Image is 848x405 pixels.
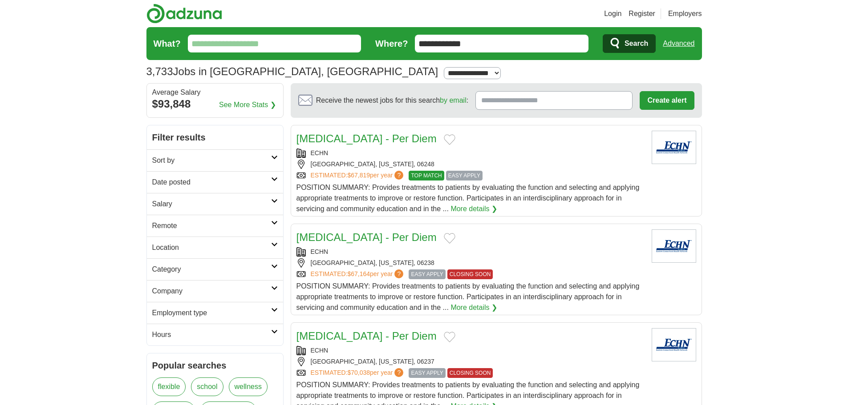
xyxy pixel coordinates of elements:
[604,8,621,19] a: Login
[652,229,696,263] img: ECHN logo
[311,149,329,156] a: ECHN
[296,184,640,213] span: POSITION SUMMARY: Provides treatments to patients by evaluating the function and selecting and ap...
[296,160,645,169] div: [GEOGRAPHIC_DATA], [US_STATE], 06248
[640,91,694,110] button: Create alert
[147,237,283,258] a: Location
[296,357,645,366] div: [GEOGRAPHIC_DATA], [US_STATE], 06237
[152,308,271,318] h2: Employment type
[296,282,640,311] span: POSITION SUMMARY: Provides treatments to patients by evaluating the function and selecting and ap...
[629,8,655,19] a: Register
[311,347,329,354] a: ECHN
[154,37,181,50] label: What?
[652,131,696,164] img: ECHN logo
[375,37,408,50] label: Where?
[152,199,271,209] h2: Salary
[311,368,406,378] a: ESTIMATED:$70,038per year?
[603,34,656,53] button: Search
[152,264,271,275] h2: Category
[152,377,186,396] a: flexible
[347,369,370,376] span: $70,038
[347,172,370,179] span: $67,819
[296,132,437,144] a: [MEDICAL_DATA] - Per Diem
[394,171,403,180] span: ?
[311,171,406,180] a: ESTIMATED:$67,819per year?
[152,329,271,340] h2: Hours
[296,330,437,342] a: [MEDICAL_DATA] - Per Diem
[147,149,283,171] a: Sort by
[625,35,648,52] span: Search
[444,233,455,244] button: Add to favorite jobs
[146,64,173,80] span: 3,733
[229,377,268,396] a: wellness
[394,368,403,377] span: ?
[147,324,283,345] a: Hours
[147,193,283,215] a: Salary
[663,35,694,52] a: Advanced
[147,125,283,149] h2: Filter results
[147,280,283,302] a: Company
[147,215,283,237] a: Remote
[152,286,271,297] h2: Company
[311,269,406,279] a: ESTIMATED:$67,164per year?
[146,4,222,24] img: Adzuna logo
[296,258,645,268] div: [GEOGRAPHIC_DATA], [US_STATE], 06238
[444,332,455,342] button: Add to favorite jobs
[152,155,271,166] h2: Sort by
[652,328,696,361] img: ECHN logo
[446,171,483,180] span: EASY APPLY
[409,368,445,378] span: EASY APPLY
[409,269,445,279] span: EASY APPLY
[296,231,437,243] a: [MEDICAL_DATA] - Per Diem
[668,8,702,19] a: Employers
[394,269,403,278] span: ?
[152,359,278,372] h2: Popular searches
[447,269,493,279] span: CLOSING SOON
[450,302,497,313] a: More details ❯
[152,221,271,231] h2: Remote
[447,368,493,378] span: CLOSING SOON
[347,270,370,277] span: $67,164
[152,96,278,112] div: $93,848
[444,134,455,145] button: Add to favorite jobs
[440,96,467,104] a: by email
[316,95,468,106] span: Receive the newest jobs for this search :
[311,248,329,255] a: ECHN
[152,242,271,253] h2: Location
[219,100,276,110] a: See More Stats ❯
[147,302,283,324] a: Employment type
[147,171,283,193] a: Date posted
[152,177,271,188] h2: Date posted
[146,65,438,77] h1: Jobs in [GEOGRAPHIC_DATA], [GEOGRAPHIC_DATA]
[191,377,223,396] a: school
[409,171,444,180] span: TOP MATCH
[152,89,278,96] div: Average Salary
[147,258,283,280] a: Category
[450,204,497,214] a: More details ❯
